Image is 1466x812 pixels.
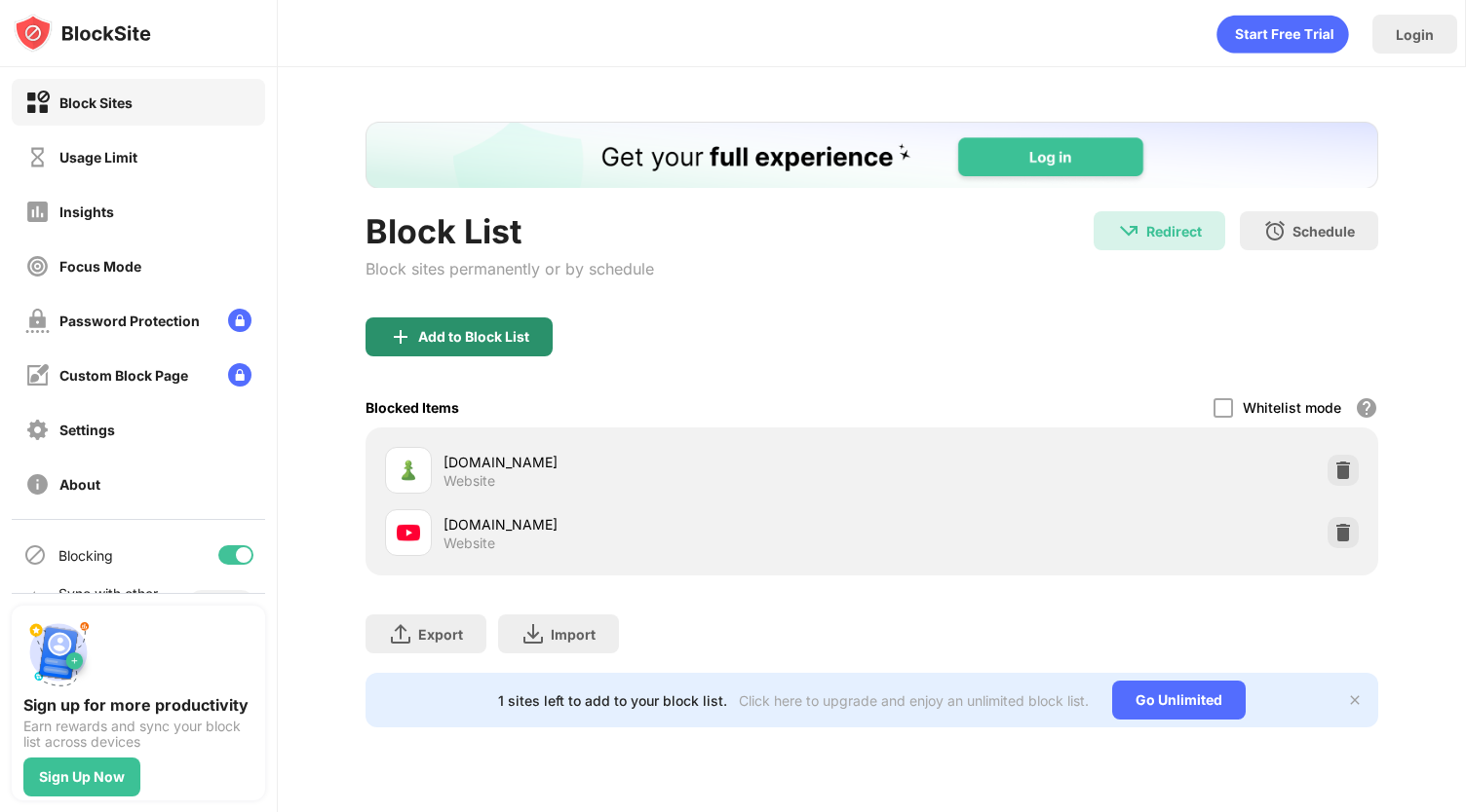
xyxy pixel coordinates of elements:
img: block-on.svg [25,91,50,115]
iframe: Banner [366,122,1378,188]
div: Whitelist mode [1243,399,1341,416]
div: Focus Mode [59,258,141,275]
img: focus-off.svg [25,254,50,278]
img: settings-off.svg [25,418,50,442]
div: Block sites permanently or by schedule [366,259,654,278]
div: Block List [366,211,654,251]
div: Custom Block Page [59,367,188,384]
div: Export [418,626,463,643]
img: about-off.svg [25,472,50,497]
div: Sign Up Now [39,769,125,785]
div: Add to Block List [418,329,529,345]
img: time-usage-off.svg [25,145,50,169]
div: Sync with other devices [58,585,159,618]
div: Blocking [58,547,113,564]
div: 1 sites left to add to your block list. [498,692,727,709]
div: Import [551,626,596,643]
img: password-protection-off.svg [25,309,50,333]
div: Usage Limit [59,149,137,166]
img: blocking-icon.svg [23,543,47,567]
img: logo-blocksite.svg [14,14,151,53]
img: lock-menu.svg [228,309,251,332]
div: Go Unlimited [1112,681,1246,720]
img: lock-menu.svg [228,363,251,387]
img: sync-icon.svg [23,590,47,613]
div: Blocked Items [366,399,459,416]
img: insights-off.svg [25,200,50,224]
div: Website [444,535,495,552]
div: Insights [59,203,114,220]
div: animation [1216,15,1349,54]
div: Sign up for more productivity [23,695,253,715]
div: Click here to upgrade and enjoy an unlimited block list. [739,692,1089,709]
div: Earn rewards and sync your block list across devices [23,719,253,750]
div: Website [444,472,495,490]
img: x-button.svg [1347,692,1363,708]
div: Redirect [1146,223,1202,240]
img: favicons [397,521,420,544]
div: [DOMAIN_NAME] [444,514,871,535]
div: Schedule [1292,223,1355,240]
div: Settings [59,422,115,438]
div: [DOMAIN_NAME] [444,452,871,472]
div: Block Sites [59,94,133,111]
img: favicons [397,459,420,482]
img: push-signup.svg [23,617,94,687]
div: About [59,476,100,493]
div: Login [1396,26,1434,43]
img: customize-block-page-off.svg [25,363,50,388]
div: Password Protection [59,313,200,329]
